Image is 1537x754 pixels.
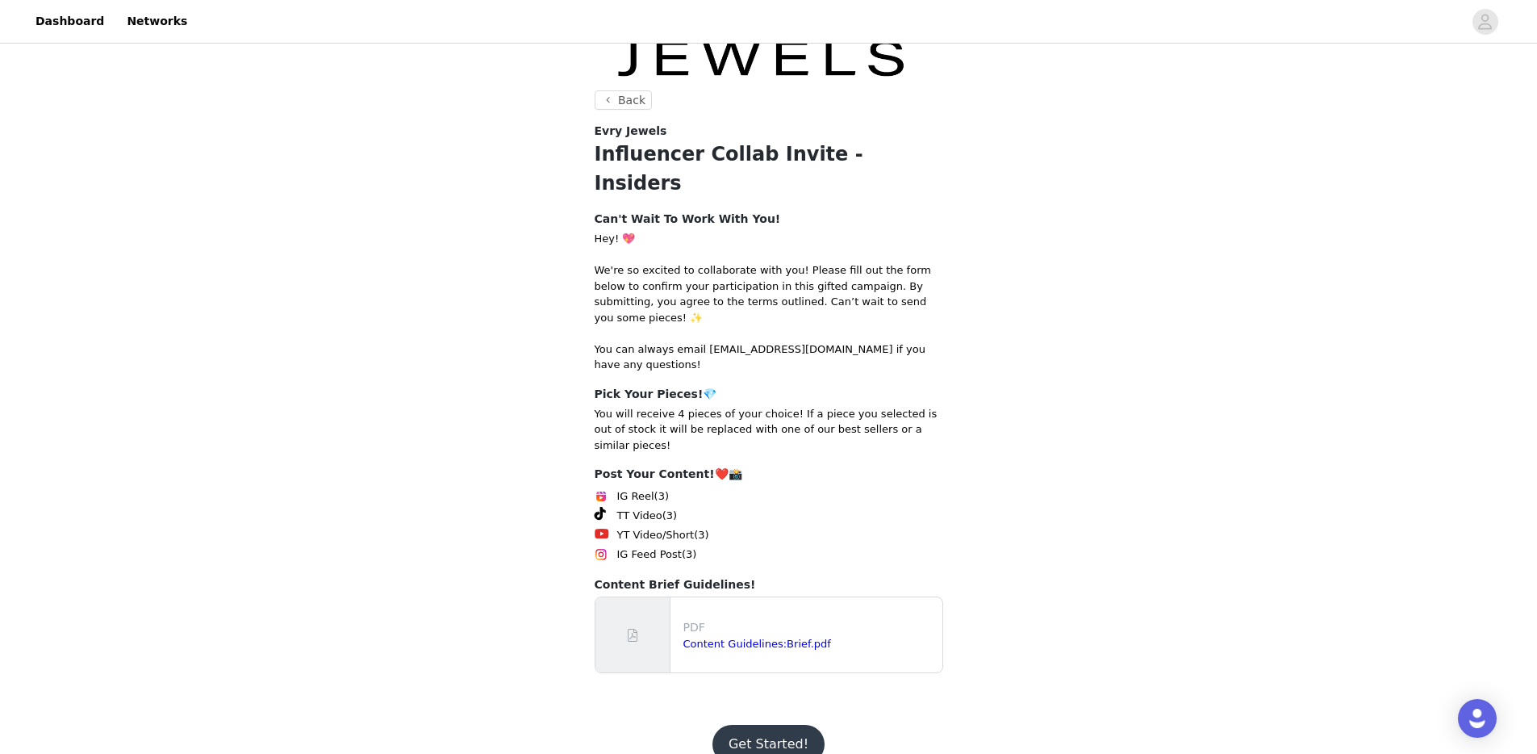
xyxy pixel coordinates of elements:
[1458,699,1497,738] div: Open Intercom Messenger
[595,341,943,373] div: You can always email [EMAIL_ADDRESS][DOMAIN_NAME] if you have any questions!
[683,638,831,650] a: Content Guidelines:Brief.pdf
[595,231,943,247] p: Hey! 💖
[595,140,943,198] h1: Influencer Collab Invite - Insiders
[117,3,197,40] a: Networks
[595,406,943,454] p: You will receive 4 pieces of your choice! If a piece you selected is out of stock it will be repl...
[694,527,708,543] span: (3)
[682,547,696,563] span: (3)
[595,548,608,561] img: Instagram Icon
[595,211,943,228] h4: Can't Wait To Work With You!
[654,488,669,505] span: (3)
[617,547,682,563] span: IG Feed Post
[683,619,936,636] p: PDF
[595,466,943,483] h4: Post Your Content!❤️📸
[617,508,662,524] span: TT Video
[595,123,667,140] span: Evry Jewels
[595,262,943,325] p: We're so excited to collaborate with you! Please fill out the form below to confirm your particip...
[617,488,654,505] span: IG Reel
[595,386,943,403] h4: Pick Your Pieces!💎
[595,490,608,503] img: Instagram Reels Icon
[26,3,114,40] a: Dashboard
[662,508,677,524] span: (3)
[1477,9,1493,35] div: avatar
[595,576,943,593] h4: Content Brief Guidelines!
[617,527,695,543] span: YT Video/Short
[595,90,653,110] button: Back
